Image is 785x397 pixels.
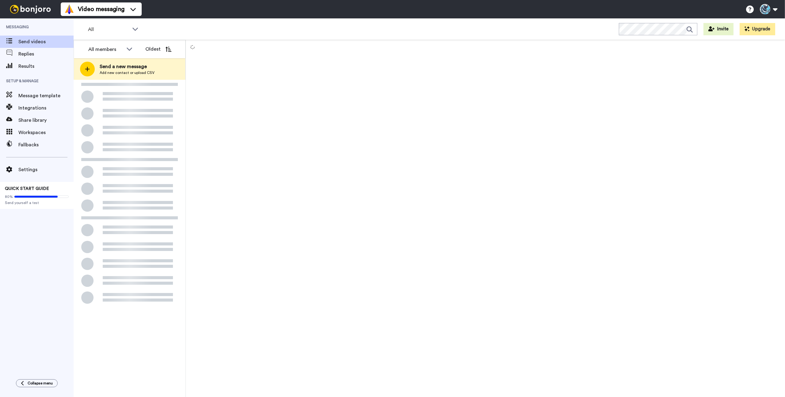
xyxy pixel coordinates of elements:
span: Send videos [18,38,74,45]
span: QUICK START GUIDE [5,187,49,191]
button: Invite [703,23,733,35]
img: vm-color.svg [64,4,74,14]
span: Replies [18,50,74,58]
span: Video messaging [78,5,124,13]
span: All [88,26,129,33]
span: Share library [18,117,74,124]
span: Send yourself a test [5,200,69,205]
span: Integrations [18,104,74,112]
img: bj-logo-header-white.svg [7,5,53,13]
div: All members [88,46,123,53]
span: Fallbacks [18,141,74,148]
span: Results [18,63,74,70]
span: Send a new message [100,63,155,70]
button: Collapse menu [16,379,58,387]
span: Settings [18,166,74,173]
span: 80% [5,194,13,199]
button: Upgrade [740,23,775,35]
button: Oldest [141,43,176,55]
span: Message template [18,92,74,99]
span: Add new contact or upload CSV [100,70,155,75]
span: Workspaces [18,129,74,136]
span: Collapse menu [28,381,53,386]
